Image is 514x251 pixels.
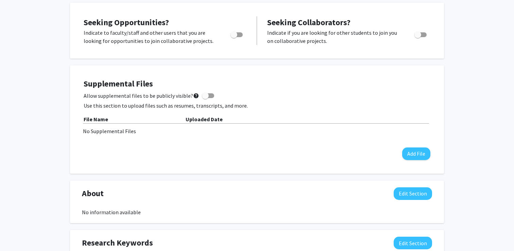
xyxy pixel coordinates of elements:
[267,29,401,45] p: Indicate if you are looking for other students to join you on collaborative projects.
[84,79,430,89] h4: Supplemental Files
[186,116,223,123] b: Uploaded Date
[267,17,350,28] span: Seeking Collaborators?
[402,147,430,160] button: Add File
[82,187,104,200] span: About
[83,127,431,135] div: No Supplemental Files
[228,29,246,39] div: Toggle
[412,29,430,39] div: Toggle
[5,220,29,246] iframe: Chat
[394,237,432,249] button: Edit Research Keywords
[394,187,432,200] button: Edit About
[193,92,199,100] mat-icon: help
[84,116,108,123] b: File Name
[82,237,153,249] span: Research Keywords
[84,29,218,45] p: Indicate to faculty/staff and other users that you are looking for opportunities to join collabor...
[84,101,430,110] p: Use this section to upload files such as resumes, transcripts, and more.
[82,208,432,216] div: No information available
[84,17,169,28] span: Seeking Opportunities?
[84,92,199,100] span: Allow supplemental files to be publicly visible?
